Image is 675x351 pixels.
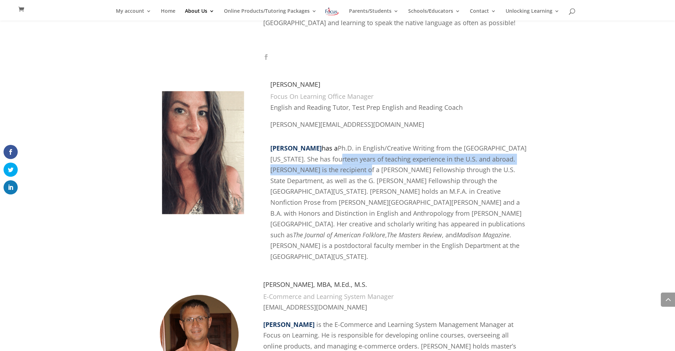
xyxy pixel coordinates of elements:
p: E-Commerce and Learning System Manager [263,291,529,302]
a: Home [161,9,175,21]
a: Parents/Students [349,9,399,21]
p: Focus On Learning Office Manager [270,91,529,102]
a: Schools/Educators [408,9,460,21]
span: has a [322,144,338,152]
a: Online Products/Tutoring Packages [224,9,317,21]
a: My account [116,9,151,21]
em: Madison Magazine [457,231,510,239]
h4: [PERSON_NAME], MBA, M.Ed., M.S. [263,281,529,291]
span: [PERSON_NAME][EMAIL_ADDRESS][DOMAIN_NAME] [270,120,424,129]
img: Focus on Learning [325,6,339,17]
span: [PERSON_NAME] [263,320,315,329]
em: The Masters Review [387,231,442,239]
p: Ph.D. in English/Creative Writing from the [GEOGRAPHIC_DATA][US_STATE]. She has fourteen years of... [270,143,529,262]
img: Dr. Traci Cox [146,81,260,224]
a: Contact [470,9,496,21]
h4: [PERSON_NAME] [270,81,529,91]
a: Unlocking Learning [506,9,559,21]
a: About Us [185,9,214,21]
span: English and Reading Tutor, Test Prep English and Reading Coach [270,103,463,112]
p: [EMAIL_ADDRESS][DOMAIN_NAME] [263,302,529,319]
span: [PERSON_NAME] [270,144,322,152]
em: The Journal of American Folklore [293,231,385,239]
